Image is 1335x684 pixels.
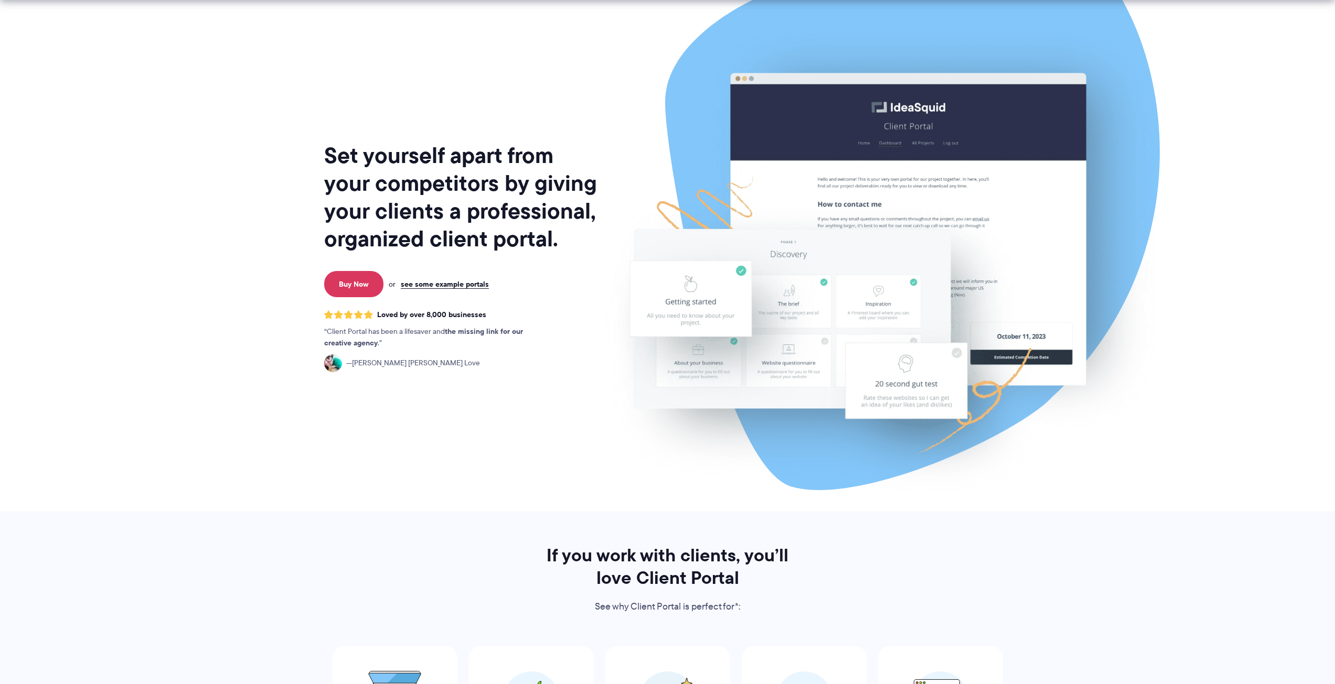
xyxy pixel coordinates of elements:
[401,279,489,289] a: see some example portals
[324,271,383,297] a: Buy Now
[389,279,396,289] span: or
[346,357,480,369] span: [PERSON_NAME] [PERSON_NAME] Love
[377,310,486,319] span: Loved by over 8,000 businesses
[324,325,523,349] strong: the missing link for our creative agency
[324,142,599,253] h1: Set yourself apart from your competitors by giving your clients a professional, organized client ...
[324,326,544,349] p: Client Portal has been a lifesaver and .
[532,599,803,615] p: See why Client Portal is perfect for*:
[532,544,803,589] h2: If you work with clients, you’ll love Client Portal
